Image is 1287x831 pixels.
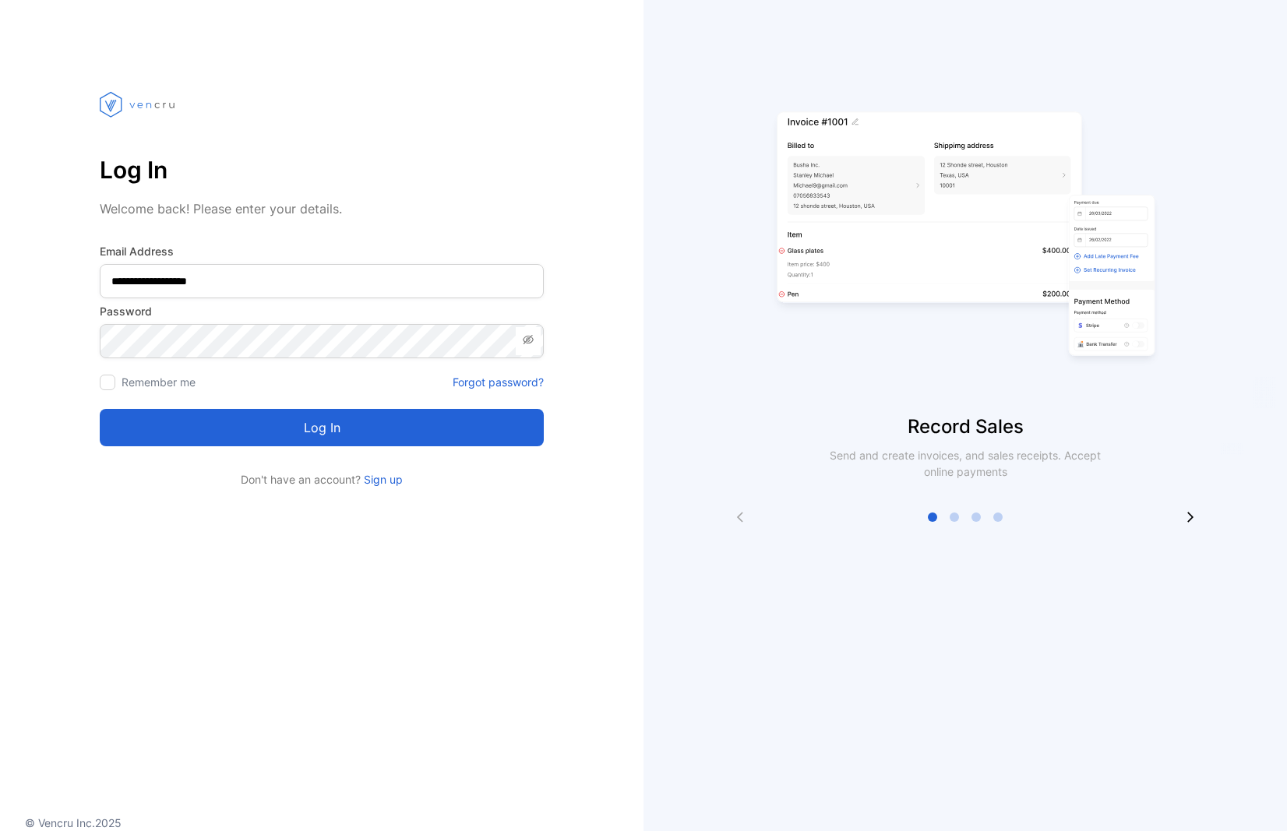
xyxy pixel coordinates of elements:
img: vencru logo [100,62,178,146]
img: slider image [770,62,1160,413]
label: Remember me [122,375,196,389]
p: Welcome back! Please enter your details. [100,199,544,218]
button: Log in [100,409,544,446]
p: Send and create invoices, and sales receipts. Accept online payments [816,447,1115,480]
p: Don't have an account? [100,471,544,488]
p: Record Sales [643,413,1287,441]
a: Forgot password? [453,374,544,390]
p: Log In [100,151,544,188]
label: Email Address [100,243,544,259]
label: Password [100,303,544,319]
iframe: LiveChat chat widget [1222,766,1287,831]
a: Sign up [361,473,403,486]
